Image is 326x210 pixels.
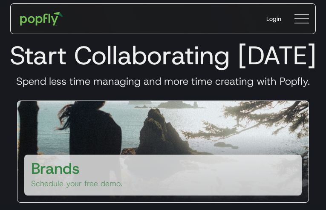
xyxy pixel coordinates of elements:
a: home [14,6,69,32]
h3: Spend less time managing and more time creating with Popfly. [7,75,319,88]
h3: Brands [31,158,80,178]
p: Schedule your free demo. [31,178,122,189]
a: Login [260,8,288,30]
h1: Start Collaborating [DATE] [7,40,319,71]
div: Login [266,14,281,23]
